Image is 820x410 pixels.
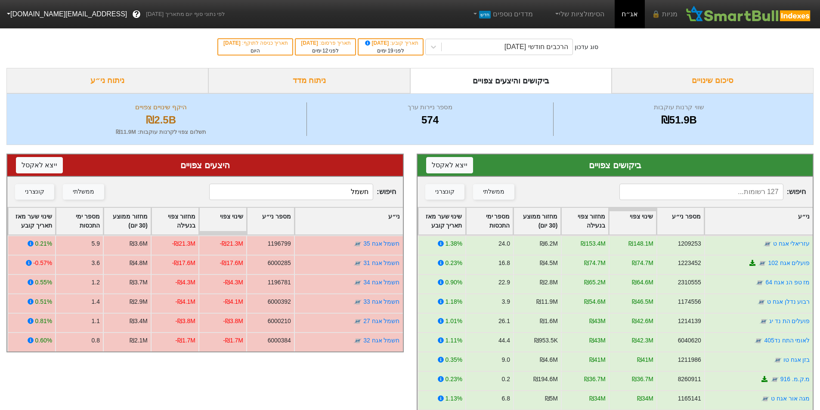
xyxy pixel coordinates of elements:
div: ₪64.6M [632,278,653,287]
div: Toggle SortBy [418,208,465,234]
a: מז טפ הנ אגח 64 [765,279,810,286]
div: 1165141 [678,394,701,403]
div: ניתוח מדד [208,68,410,93]
div: קונצרני [435,187,455,197]
div: לפני ימים [363,47,418,55]
a: מ.ק.מ. 916 [780,376,810,382]
div: 1.2 [92,278,100,287]
div: ₪148.1M [628,239,653,248]
div: תשלום צפוי לקרנות עוקבות : ₪11.9M [18,128,304,136]
div: ביקושים צפויים [426,159,805,172]
div: 1.1 [92,317,100,326]
img: tase link [763,240,771,248]
div: 1174556 [678,297,701,306]
div: 6000384 [268,336,291,345]
div: 3.9 [501,297,510,306]
div: -₪4.1M [223,297,243,306]
a: עזריאלי אגח ט [773,240,810,247]
div: ₪3.7M [130,278,148,287]
div: תאריך קובע : [363,39,418,47]
div: ₪4.8M [130,259,148,268]
div: ₪41M [637,355,653,364]
div: 1209253 [678,239,701,248]
div: 0.81% [35,317,52,326]
div: Toggle SortBy [8,208,55,234]
div: ₪36.7M [632,375,653,384]
div: Toggle SortBy [657,208,704,234]
img: tase link [758,259,767,268]
div: ביקושים והיצעים צפויים [410,68,612,93]
div: 0.55% [35,278,52,287]
div: ₪42.6M [632,317,653,326]
div: -₪1.7M [175,336,195,345]
div: 5.9 [92,239,100,248]
div: ₪2.5B [18,112,304,128]
img: tase link [761,395,769,403]
div: מספר ניירות ערך [309,102,551,112]
div: Toggle SortBy [466,208,513,234]
div: ₪6.2M [539,239,557,248]
span: 19 [387,48,393,54]
span: ? [134,9,139,20]
a: חשמל אגח 27 [363,318,399,324]
div: -₪4.3M [223,278,243,287]
span: לפי נתוני סוף יום מתאריך [DATE] [146,10,225,18]
div: 1211986 [678,355,701,364]
span: [DATE] [364,40,390,46]
div: 0.90% [445,278,462,287]
div: 0.8 [92,336,100,345]
div: ₪41M [589,355,605,364]
div: Toggle SortBy [609,208,656,234]
img: tase link [770,375,779,384]
a: מגה אור אגח ט [770,395,810,402]
span: חדש [479,11,491,18]
button: קונצרני [15,184,54,200]
div: -₪17.6M [172,259,195,268]
div: -₪4.1M [175,297,195,306]
a: חשמל אגח 33 [363,298,399,305]
a: חשמל אגח 32 [363,337,399,344]
div: ₪65.2M [584,278,606,287]
span: חיפוש : [209,184,396,200]
div: -0.57% [33,259,52,268]
div: -₪3.8M [223,317,243,326]
div: ₪153.4M [581,239,605,248]
div: Toggle SortBy [514,208,560,234]
div: 6000210 [268,317,291,326]
a: הסימולציות שלי [550,6,608,23]
div: 16.8 [498,259,510,268]
div: ₪4.6M [539,355,557,364]
img: tase link [353,336,362,345]
img: tase link [773,356,782,364]
div: 6000392 [268,297,291,306]
div: 1.4 [92,297,100,306]
div: ₪74.7M [584,259,606,268]
div: ₪36.7M [584,375,606,384]
div: ממשלתי [73,187,94,197]
input: 447 רשומות... [209,184,373,200]
img: tase link [353,240,362,248]
img: tase link [759,317,767,326]
div: Toggle SortBy [104,208,151,234]
div: ₪3.4M [130,317,148,326]
div: ניתוח ני״ע [6,68,208,93]
div: ₪11.9M [536,297,558,306]
div: Toggle SortBy [295,208,403,234]
div: תאריך כניסה לתוקף : [223,39,288,47]
div: הרכבים חודשי [DATE] [504,42,568,52]
div: Toggle SortBy [199,208,246,234]
div: היצעים צפויים [16,159,394,172]
div: 1196781 [268,278,291,287]
div: ₪5M [545,394,557,403]
button: ממשלתי [473,184,514,200]
div: שווי קרנות עוקבות [556,102,802,112]
div: ₪54.6M [584,297,606,306]
div: 9.0 [501,355,510,364]
div: 0.2 [501,375,510,384]
div: 24.0 [498,239,510,248]
div: 0.35% [445,355,462,364]
div: 22.9 [498,278,510,287]
div: -₪21.3M [172,239,195,248]
div: Toggle SortBy [152,208,198,234]
span: 12 [322,48,328,54]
